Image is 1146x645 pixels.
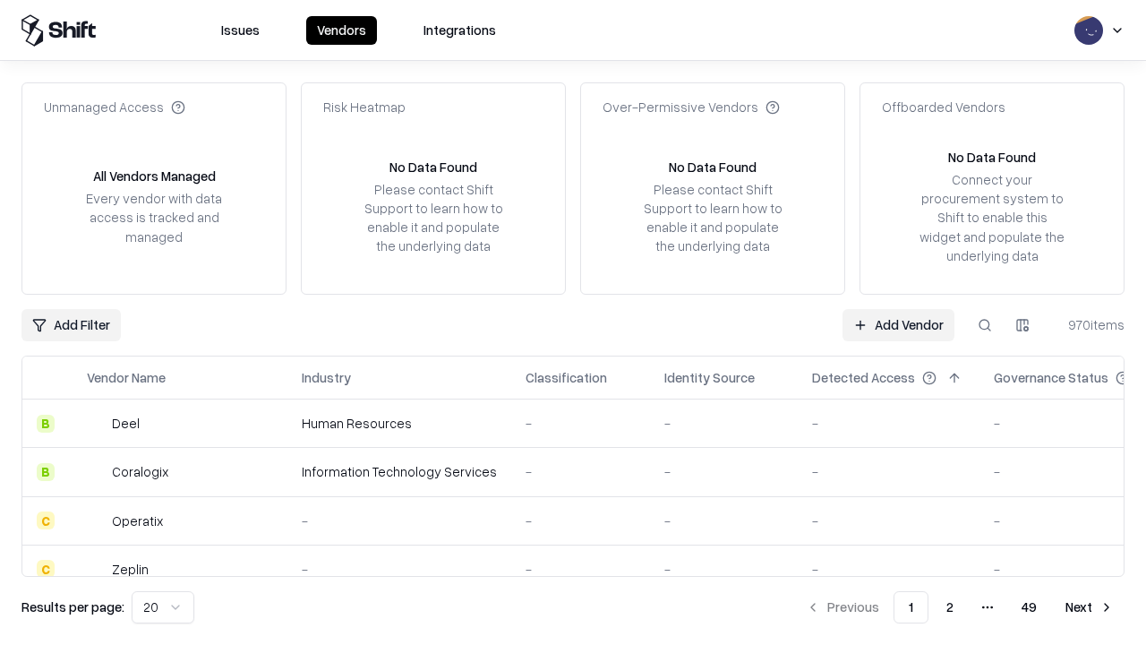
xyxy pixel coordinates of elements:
[795,591,1125,623] nav: pagination
[603,98,780,116] div: Over-Permissive Vendors
[302,414,497,433] div: Human Resources
[669,158,757,176] div: No Data Found
[526,368,607,387] div: Classification
[359,180,508,256] div: Please contact Shift Support to learn how to enable it and populate the underlying data
[302,462,497,481] div: Information Technology Services
[87,512,105,529] img: Operatix
[323,98,406,116] div: Risk Heatmap
[21,598,124,616] p: Results per page:
[306,16,377,45] button: Vendors
[37,512,55,529] div: C
[112,512,163,530] div: Operatix
[526,512,636,530] div: -
[37,560,55,578] div: C
[210,16,270,45] button: Issues
[842,309,954,341] a: Add Vendor
[664,462,783,481] div: -
[1007,591,1051,623] button: 49
[44,98,185,116] div: Unmanaged Access
[918,170,1066,265] div: Connect your procurement system to Shift to enable this widget and populate the underlying data
[413,16,507,45] button: Integrations
[932,591,968,623] button: 2
[1053,315,1125,334] div: 970 items
[1055,591,1125,623] button: Next
[87,560,105,578] img: Zeplin
[80,189,228,245] div: Every vendor with data access is tracked and managed
[87,415,105,433] img: Deel
[812,414,965,433] div: -
[948,148,1036,167] div: No Data Found
[87,368,166,387] div: Vendor Name
[526,414,636,433] div: -
[812,368,915,387] div: Detected Access
[994,368,1108,387] div: Governance Status
[112,414,140,433] div: Deel
[664,414,783,433] div: -
[389,158,477,176] div: No Data Found
[638,180,787,256] div: Please contact Shift Support to learn how to enable it and populate the underlying data
[21,309,121,341] button: Add Filter
[302,368,351,387] div: Industry
[93,167,216,185] div: All Vendors Managed
[526,560,636,579] div: -
[812,512,965,530] div: -
[882,98,1005,116] div: Offboarded Vendors
[812,560,965,579] div: -
[112,462,168,481] div: Coralogix
[664,512,783,530] div: -
[112,560,149,579] div: Zeplin
[302,512,497,530] div: -
[812,462,965,481] div: -
[664,560,783,579] div: -
[894,591,928,623] button: 1
[37,415,55,433] div: B
[37,463,55,481] div: B
[302,560,497,579] div: -
[664,368,755,387] div: Identity Source
[526,462,636,481] div: -
[87,463,105,481] img: Coralogix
